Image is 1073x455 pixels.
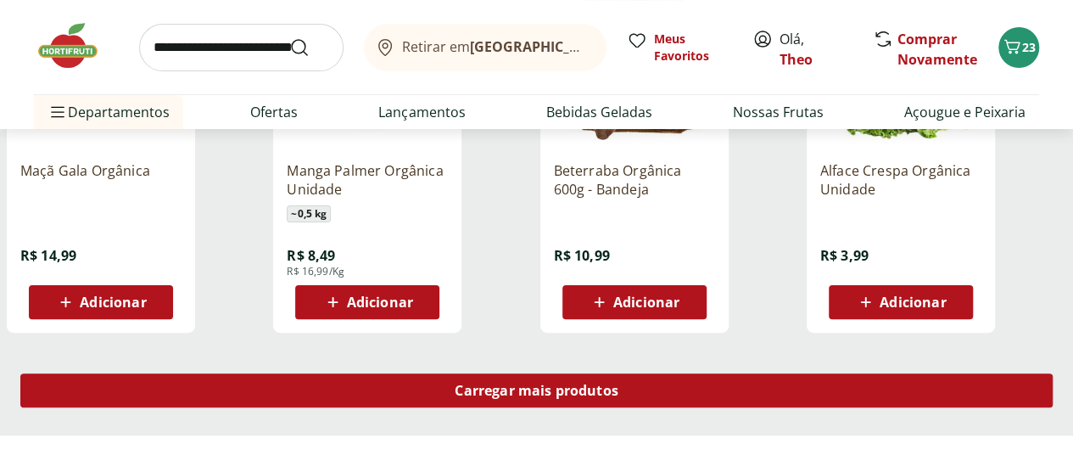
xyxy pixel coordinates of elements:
[287,265,344,278] span: R$ 16,99/Kg
[347,295,413,309] span: Adicionar
[820,246,869,265] span: R$ 3,99
[546,102,652,122] a: Bebidas Geladas
[554,161,715,199] a: Beterraba Orgânica 600g - Bandeja
[289,37,330,58] button: Submit Search
[139,24,344,71] input: search
[402,39,590,54] span: Retirar em
[998,27,1039,68] button: Carrinho
[48,92,68,132] button: Menu
[627,31,732,65] a: Meus Favoritos
[378,102,465,122] a: Lançamentos
[470,37,756,56] b: [GEOGRAPHIC_DATA]/[GEOGRAPHIC_DATA]
[364,24,606,71] button: Retirar em[GEOGRAPHIC_DATA]/[GEOGRAPHIC_DATA]
[287,205,331,222] span: ~ 0,5 kg
[897,30,977,69] a: Comprar Novamente
[654,31,732,65] span: Meus Favoritos
[20,374,1053,414] a: Carregar mais produtos
[562,285,707,319] button: Adicionar
[880,295,946,309] span: Adicionar
[29,285,173,319] button: Adicionar
[733,102,824,122] a: Nossas Frutas
[295,285,439,319] button: Adicionar
[904,102,1025,122] a: Açougue e Peixaria
[250,102,298,122] a: Ofertas
[1022,39,1036,55] span: 23
[20,161,182,199] a: Maçã Gala Orgânica
[613,295,679,309] span: Adicionar
[48,92,170,132] span: Departamentos
[455,384,618,397] span: Carregar mais produtos
[829,285,973,319] button: Adicionar
[554,246,610,265] span: R$ 10,99
[20,246,76,265] span: R$ 14,99
[780,50,813,69] a: Theo
[287,246,335,265] span: R$ 8,49
[80,295,146,309] span: Adicionar
[287,161,448,199] a: Manga Palmer Orgânica Unidade
[780,29,855,70] span: Olá,
[34,20,119,71] img: Hortifruti
[820,161,981,199] a: Alface Crespa Orgânica Unidade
